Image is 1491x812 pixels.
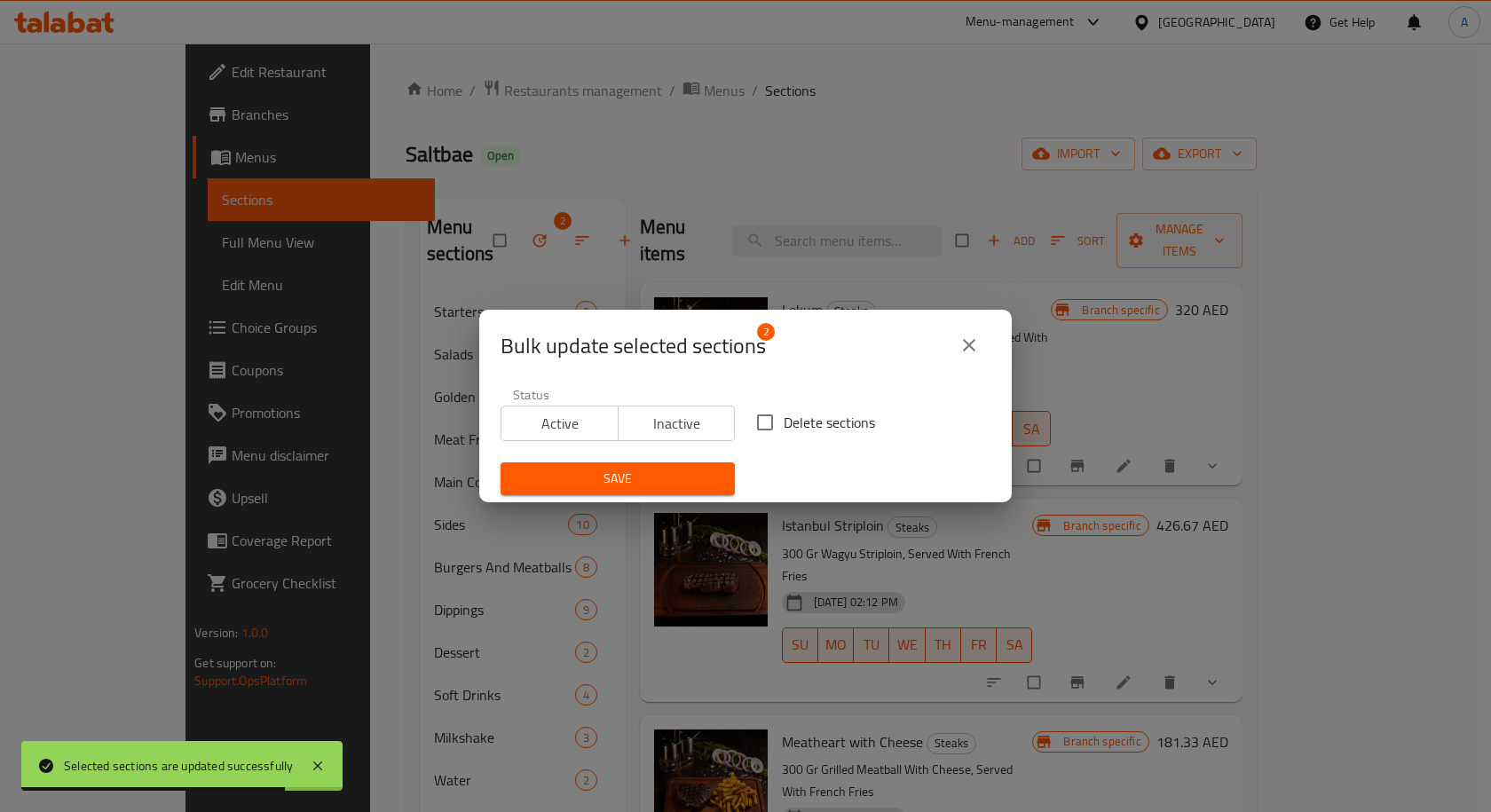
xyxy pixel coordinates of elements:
button: Active [501,406,619,441]
button: close [948,324,990,367]
span: Active [509,411,611,437]
span: Delete sections [784,412,875,433]
button: Save [501,462,735,495]
span: Save [515,468,721,490]
span: Selected section count [501,332,766,360]
div: Selected sections are updated successfully [64,756,293,776]
button: Inactive [618,406,736,441]
span: Inactive [626,411,729,437]
span: 2 [757,323,775,341]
